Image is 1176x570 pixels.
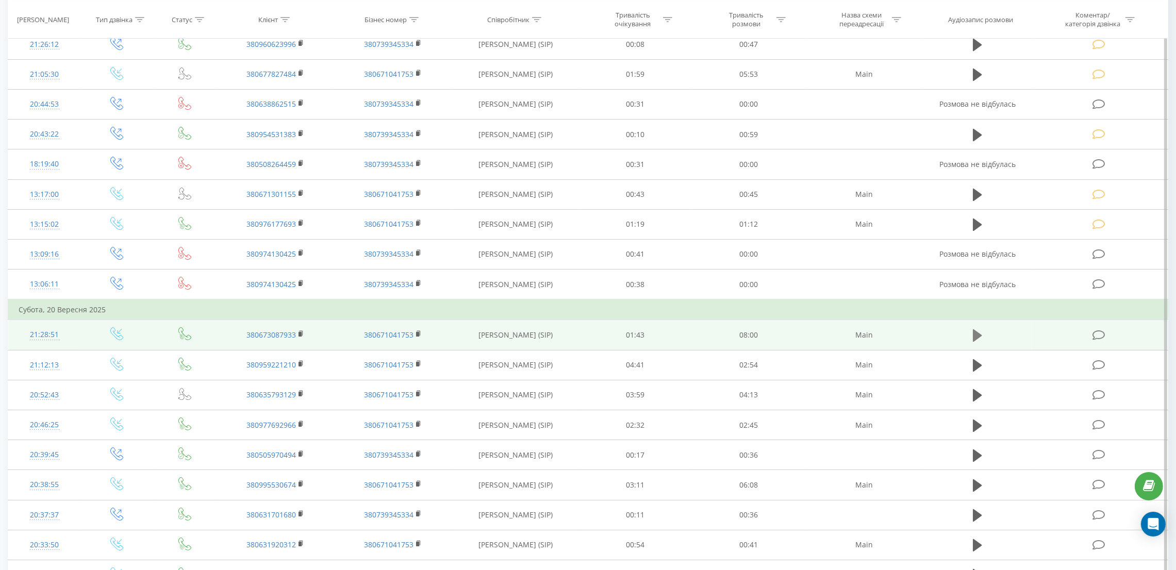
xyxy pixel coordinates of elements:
[452,29,579,59] td: [PERSON_NAME] (SIP)
[692,350,805,380] td: 02:54
[19,64,70,85] div: 21:05:30
[692,209,805,239] td: 01:12
[364,159,413,169] a: 380739345334
[19,355,70,375] div: 21:12:13
[19,154,70,174] div: 18:19:40
[246,390,296,399] a: 380635793129
[452,410,579,440] td: [PERSON_NAME] (SIP)
[579,239,692,269] td: 00:41
[246,159,296,169] a: 380508264459
[364,189,413,199] a: 380671041753
[364,540,413,549] a: 380671041753
[805,380,923,410] td: Main
[19,244,70,264] div: 13:09:16
[246,420,296,430] a: 380977692966
[258,15,278,24] div: Клієнт
[692,380,805,410] td: 04:13
[246,330,296,340] a: 380673087933
[246,189,296,199] a: 380671301155
[246,510,296,519] a: 380631701680
[246,99,296,109] a: 380638862515
[246,480,296,490] a: 380995530674
[19,415,70,435] div: 20:46:25
[805,59,923,89] td: Main
[364,39,413,49] a: 380739345334
[579,29,692,59] td: 00:08
[579,89,692,119] td: 00:31
[19,535,70,555] div: 20:33:50
[487,15,529,24] div: Співробітник
[19,94,70,114] div: 20:44:53
[579,500,692,530] td: 00:11
[364,420,413,430] a: 380671041753
[96,15,132,24] div: Тип дзвінка
[692,89,805,119] td: 00:00
[19,35,70,55] div: 21:26:12
[452,239,579,269] td: [PERSON_NAME] (SIP)
[452,440,579,470] td: [PERSON_NAME] (SIP)
[1141,512,1166,537] div: Open Intercom Messenger
[805,410,923,440] td: Main
[805,320,923,350] td: Main
[19,274,70,294] div: 13:06:11
[1063,11,1123,28] div: Коментар/категорія дзвінка
[452,530,579,560] td: [PERSON_NAME] (SIP)
[939,99,1016,109] span: Розмова не відбулась
[8,299,1168,320] td: Субота, 20 Вересня 2025
[692,149,805,179] td: 00:00
[452,179,579,209] td: [PERSON_NAME] (SIP)
[692,270,805,300] td: 00:00
[939,279,1016,289] span: Розмова не відбулась
[364,129,413,139] a: 380739345334
[579,320,692,350] td: 01:43
[452,89,579,119] td: [PERSON_NAME] (SIP)
[805,209,923,239] td: Main
[579,179,692,209] td: 00:43
[364,360,413,370] a: 380671041753
[949,15,1014,24] div: Аудіозапис розмови
[365,15,407,24] div: Бізнес номер
[19,185,70,205] div: 13:17:00
[364,480,413,490] a: 380671041753
[246,360,296,370] a: 380959221210
[579,149,692,179] td: 00:31
[579,270,692,300] td: 00:38
[805,470,923,500] td: Main
[364,450,413,460] a: 380739345334
[452,149,579,179] td: [PERSON_NAME] (SIP)
[246,249,296,259] a: 380974130425
[364,69,413,79] a: 380671041753
[19,475,70,495] div: 20:38:55
[452,320,579,350] td: [PERSON_NAME] (SIP)
[939,249,1016,259] span: Розмова не відбулась
[364,390,413,399] a: 380671041753
[452,470,579,500] td: [PERSON_NAME] (SIP)
[364,99,413,109] a: 380739345334
[579,530,692,560] td: 00:54
[692,239,805,269] td: 00:00
[579,380,692,410] td: 03:59
[579,410,692,440] td: 02:32
[579,209,692,239] td: 01:19
[692,179,805,209] td: 00:45
[692,320,805,350] td: 08:00
[579,470,692,500] td: 03:11
[834,11,889,28] div: Назва схеми переадресації
[692,29,805,59] td: 00:47
[692,500,805,530] td: 00:36
[364,279,413,289] a: 380739345334
[246,129,296,139] a: 380954531383
[579,440,692,470] td: 00:17
[692,470,805,500] td: 06:08
[692,120,805,149] td: 00:59
[452,59,579,89] td: [PERSON_NAME] (SIP)
[605,11,660,28] div: Тривалість очікування
[246,39,296,49] a: 380960623996
[939,159,1016,169] span: Розмова не відбулась
[692,410,805,440] td: 02:45
[692,530,805,560] td: 00:41
[19,445,70,465] div: 20:39:45
[579,120,692,149] td: 00:10
[452,209,579,239] td: [PERSON_NAME] (SIP)
[452,270,579,300] td: [PERSON_NAME] (SIP)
